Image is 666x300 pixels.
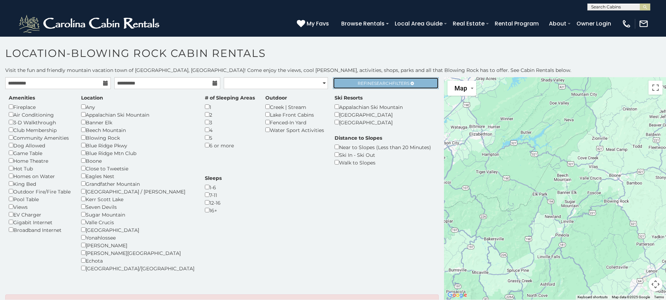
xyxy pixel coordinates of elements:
a: Real Estate [449,17,488,30]
div: Near to Slopes (Less than 20 Minutes) [335,143,431,151]
div: EV Charger [9,211,71,218]
button: Keyboard shortcuts [578,295,608,300]
div: Echota [81,257,194,264]
label: Ski Resorts [335,94,363,101]
label: Location [81,94,103,101]
div: Game Table [9,149,71,157]
div: [GEOGRAPHIC_DATA] / [PERSON_NAME] [81,188,194,195]
div: Broadband Internet [9,226,71,234]
div: 12-16 [205,199,222,206]
div: Any [81,103,194,111]
div: Dog Allowed [9,141,71,149]
div: Appalachian Ski Mountain [335,103,403,111]
button: Map camera controls [649,277,663,291]
div: [GEOGRAPHIC_DATA]/[GEOGRAPHIC_DATA] [81,264,194,272]
div: 1-6 [205,183,222,191]
div: Eagles Nest [81,172,194,180]
div: Creek | Stream [265,103,324,111]
div: Kerr Scott Lake [81,195,194,203]
div: [GEOGRAPHIC_DATA] [335,111,403,118]
div: 7-11 [205,191,222,199]
div: Community Amenities [9,134,71,141]
div: King Bed [9,180,71,188]
div: Homes on Water [9,172,71,180]
div: 2 [205,111,255,118]
div: Fireplace [9,103,71,111]
img: Google [446,291,469,300]
div: Water Sport Activities [265,126,324,134]
div: Seven Devils [81,203,194,211]
a: RefineSearchFilters [333,77,438,89]
button: Change map style [447,81,476,96]
img: mail-regular-white.png [639,19,649,29]
a: My Favs [297,19,331,28]
div: Grandfather Mountain [81,180,194,188]
div: Home Theatre [9,157,71,164]
div: [PERSON_NAME][GEOGRAPHIC_DATA] [81,249,194,257]
div: [GEOGRAPHIC_DATA] [335,118,403,126]
div: 5 [205,134,255,141]
div: Gigabit Internet [9,218,71,226]
a: Browse Rentals [338,17,388,30]
span: Map [454,85,467,92]
div: Club Membership [9,126,71,134]
div: Views [9,203,71,211]
div: 16+ [205,206,222,214]
a: Local Area Guide [391,17,446,30]
div: [PERSON_NAME] [81,241,194,249]
div: Fenced-In Yard [265,118,324,126]
div: Lake Front Cabins [265,111,324,118]
label: Outdoor [265,94,287,101]
span: My Favs [307,19,329,28]
div: Pool Table [9,195,71,203]
div: 3-D Walkthrough [9,118,71,126]
div: Blowing Rock [81,134,194,141]
div: Hot Tub [9,164,71,172]
label: Amenities [9,94,35,101]
div: Walk to Slopes [335,159,431,166]
a: Terms (opens in new tab) [654,295,664,299]
label: # of Sleeping Areas [205,94,255,101]
div: 3 [205,118,255,126]
div: 4 [205,126,255,134]
label: Sleeps [205,175,222,182]
img: phone-regular-white.png [622,19,631,29]
a: Open this area in Google Maps (opens a new window) [446,291,469,300]
div: Appalachian Ski Mountain [81,111,194,118]
a: Rental Program [491,17,542,30]
button: Toggle fullscreen view [649,81,663,95]
a: Owner Login [573,17,615,30]
img: White-1-2.png [17,13,163,34]
div: Close to Tweetsie [81,164,194,172]
span: Refine Filters [358,81,409,86]
div: Yonahlossee [81,234,194,241]
label: Distance to Slopes [335,134,382,141]
div: Ski In - Ski Out [335,151,431,159]
div: 6 or more [205,141,255,149]
div: Blue Ridge Pkwy [81,141,194,149]
div: Air Conditioning [9,111,71,118]
div: Beech Mountain [81,126,194,134]
div: Outdoor Fire/Fire Table [9,188,71,195]
div: Boone [81,157,194,164]
span: Search [374,81,392,86]
div: Blue Ridge Mtn Club [81,149,194,157]
div: 1 [205,103,255,111]
div: [GEOGRAPHIC_DATA] [81,226,194,234]
div: Banner Elk [81,118,194,126]
span: Map data ©2025 Google [612,295,650,299]
div: Valle Crucis [81,218,194,226]
a: About [545,17,570,30]
div: Sugar Mountain [81,211,194,218]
